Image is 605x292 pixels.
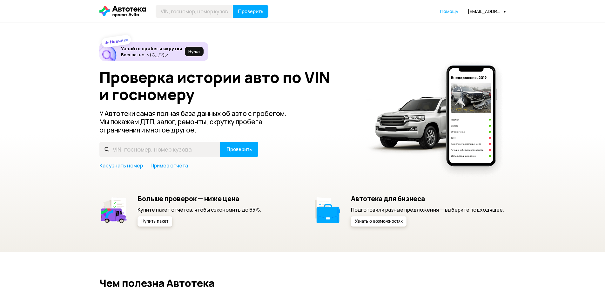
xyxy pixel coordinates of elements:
a: Как узнать номер [99,162,143,169]
button: Проверить [233,5,268,18]
h5: Больше проверок — ниже цена [138,194,261,203]
p: Подготовили разные предложения — выберите подходящее. [351,206,504,213]
p: Купите пакет отчётов, чтобы сэкономить до 65%. [138,206,261,213]
a: Пример отчёта [151,162,188,169]
strong: Новинка [109,37,129,45]
h2: Чем полезна Автотека [99,277,506,289]
span: Проверить [226,147,252,152]
span: Проверить [238,9,263,14]
h6: Узнайте пробег и скрутки [121,46,182,51]
span: Помощь [440,8,458,14]
p: Бесплатно ヽ(♡‿♡)ノ [121,52,182,57]
div: [EMAIL_ADDRESS][DOMAIN_NAME] [468,8,506,14]
h1: Проверка истории авто по VIN и госномеру [99,69,358,103]
span: Купить пакет [141,219,168,224]
input: VIN, госномер, номер кузова [156,5,233,18]
span: Узнать о возможностях [355,219,403,224]
button: Узнать о возможностях [351,216,407,227]
a: Помощь [440,8,458,15]
h5: Автотека для бизнеса [351,194,504,203]
button: Проверить [220,142,258,157]
input: VIN, госномер, номер кузова [99,142,220,157]
button: Купить пакет [138,216,172,227]
span: Ну‑ка [188,49,200,54]
p: У Автотеки самая полная база данных об авто с пробегом. Мы покажем ДТП, залог, ремонты, скрутку п... [99,109,297,134]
